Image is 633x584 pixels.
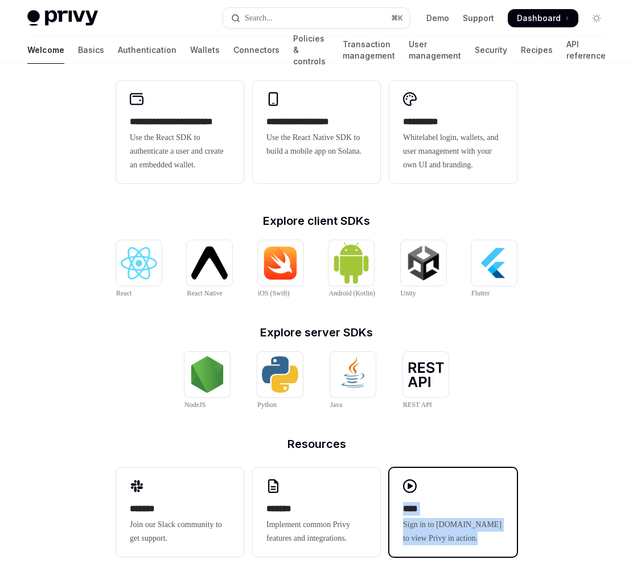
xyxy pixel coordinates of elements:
[27,36,64,64] a: Welcome
[391,14,403,23] span: ⌘ K
[262,356,298,393] img: Python
[266,518,367,545] span: Implement common Privy features and integrations.
[328,289,375,297] span: Android (Kotlin)
[403,401,432,409] span: REST API
[118,36,176,64] a: Authentication
[258,289,290,297] span: iOS (Swift)
[330,401,342,409] span: Java
[426,13,449,24] a: Demo
[130,518,230,545] span: Join our Slack community to get support.
[257,401,277,409] span: Python
[116,438,517,450] h2: Resources
[508,9,578,27] a: Dashboard
[330,352,376,411] a: JavaJava
[403,131,503,172] span: Whitelabel login, wallets, and user management with your own UI and branding.
[190,36,220,64] a: Wallets
[293,36,329,64] a: Policies & controls
[403,352,449,411] a: REST APIREST API
[187,240,232,299] a: React NativeReact Native
[262,246,299,280] img: iOS (Swift)
[223,8,410,28] button: Open search
[475,36,507,64] a: Security
[116,289,131,297] span: React
[27,10,98,26] img: light logo
[258,240,303,299] a: iOS (Swift)iOS (Swift)
[116,468,244,557] a: **** **Join our Slack community to get support.
[184,352,230,411] a: NodeJSNodeJS
[116,240,162,299] a: ReactReact
[187,289,222,297] span: React Native
[408,362,444,387] img: REST API
[333,241,369,284] img: Android (Kotlin)
[78,36,104,64] a: Basics
[253,81,380,183] a: **** **** **** ***Use the React Native SDK to build a mobile app on Solana.
[521,36,553,64] a: Recipes
[389,81,517,183] a: **** *****Whitelabel login, wallets, and user management with your own UI and branding.
[257,352,303,411] a: PythonPython
[389,468,517,557] a: ****Sign in to [DOMAIN_NAME] to view Privy in action.
[191,246,228,279] img: React Native
[471,289,490,297] span: Flutter
[409,36,461,64] a: User management
[517,13,561,24] span: Dashboard
[405,245,442,281] img: Unity
[233,36,279,64] a: Connectors
[463,13,494,24] a: Support
[471,240,517,299] a: FlutterFlutter
[245,11,273,25] div: Search...
[328,240,375,299] a: Android (Kotlin)Android (Kotlin)
[189,356,225,393] img: NodeJS
[184,401,205,409] span: NodeJS
[587,9,606,27] button: Toggle dark mode
[116,327,517,338] h2: Explore server SDKs
[266,131,367,158] span: Use the React Native SDK to build a mobile app on Solana.
[401,240,446,299] a: UnityUnity
[403,518,503,545] span: Sign in to [DOMAIN_NAME] to view Privy in action.
[121,247,157,279] img: React
[566,36,606,64] a: API reference
[253,468,380,557] a: **** **Implement common Privy features and integrations.
[116,215,517,227] h2: Explore client SDKs
[130,131,230,172] span: Use the React SDK to authenticate a user and create an embedded wallet.
[335,356,371,393] img: Java
[343,36,395,64] a: Transaction management
[401,289,416,297] span: Unity
[476,245,512,281] img: Flutter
